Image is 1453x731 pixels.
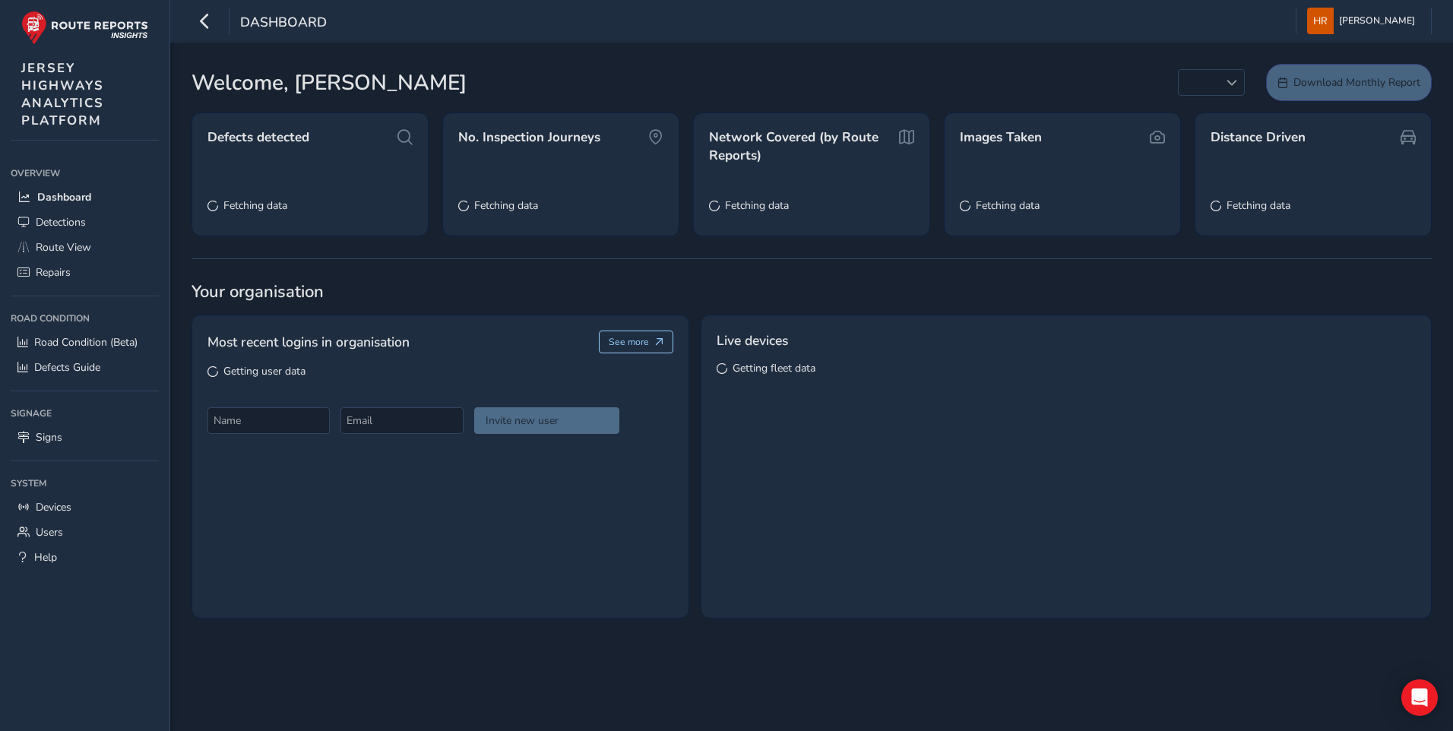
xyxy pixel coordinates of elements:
[725,198,789,213] span: Fetching data
[36,240,91,255] span: Route View
[1307,8,1334,34] img: diamond-layout
[192,67,467,99] span: Welcome, [PERSON_NAME]
[474,198,538,213] span: Fetching data
[207,128,309,147] span: Defects detected
[340,407,463,434] input: Email
[976,198,1040,213] span: Fetching data
[458,128,600,147] span: No. Inspection Journeys
[1401,679,1438,716] div: Open Intercom Messenger
[1211,128,1306,147] span: Distance Driven
[11,330,159,355] a: Road Condition (Beta)
[1307,8,1420,34] button: [PERSON_NAME]
[34,335,138,350] span: Road Condition (Beta)
[733,361,815,375] span: Getting fleet data
[1339,8,1415,34] span: [PERSON_NAME]
[11,425,159,450] a: Signs
[11,235,159,260] a: Route View
[36,430,62,445] span: Signs
[11,355,159,380] a: Defects Guide
[240,13,327,34] span: Dashboard
[717,331,788,350] span: Live devices
[34,550,57,565] span: Help
[36,525,63,540] span: Users
[11,162,159,185] div: Overview
[11,185,159,210] a: Dashboard
[34,360,100,375] span: Defects Guide
[36,265,71,280] span: Repairs
[11,210,159,235] a: Detections
[11,545,159,570] a: Help
[11,472,159,495] div: System
[207,407,330,434] input: Name
[709,128,894,164] span: Network Covered (by Route Reports)
[11,260,159,285] a: Repairs
[11,402,159,425] div: Signage
[21,59,104,129] span: JERSEY HIGHWAYS ANALYTICS PLATFORM
[192,280,1432,303] span: Your organisation
[36,500,71,514] span: Devices
[599,331,674,353] button: See more
[11,495,159,520] a: Devices
[37,190,91,204] span: Dashboard
[223,364,305,378] span: Getting user data
[609,336,649,348] span: See more
[11,307,159,330] div: Road Condition
[1227,198,1290,213] span: Fetching data
[960,128,1042,147] span: Images Taken
[207,332,410,352] span: Most recent logins in organisation
[36,215,86,229] span: Detections
[11,520,159,545] a: Users
[223,198,287,213] span: Fetching data
[21,11,148,45] img: rr logo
